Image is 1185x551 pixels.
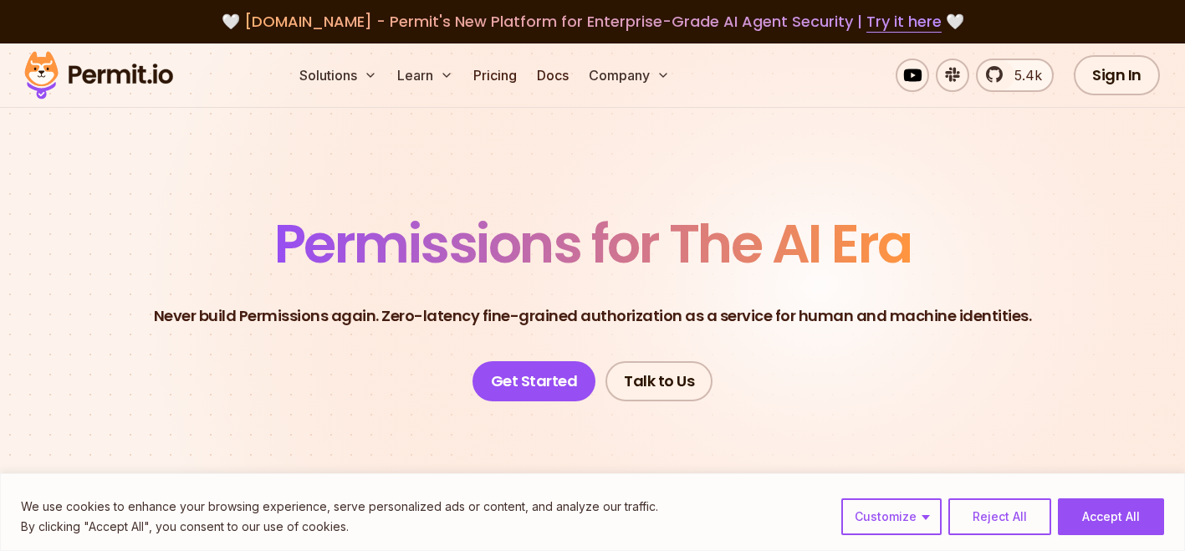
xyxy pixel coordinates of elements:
button: Customize [841,498,942,535]
a: Pricing [467,59,524,92]
span: 5.4k [1004,65,1042,85]
a: Sign In [1074,55,1160,95]
a: 5.4k [976,59,1054,92]
p: We use cookies to enhance your browsing experience, serve personalized ads or content, and analyz... [21,497,658,517]
button: Learn [391,59,460,92]
p: By clicking "Accept All", you consent to our use of cookies. [21,517,658,537]
a: Talk to Us [605,361,713,401]
button: Solutions [293,59,384,92]
button: Company [582,59,677,92]
button: Reject All [948,498,1051,535]
span: Permissions for The AI Era [274,207,912,281]
div: 🤍 🤍 [40,10,1145,33]
a: Docs [530,59,575,92]
a: Get Started [472,361,596,401]
img: Permit logo [17,47,181,104]
p: Never build Permissions again. Zero-latency fine-grained authorization as a service for human and... [154,304,1032,328]
span: [DOMAIN_NAME] - Permit's New Platform for Enterprise-Grade AI Agent Security | [244,11,942,32]
button: Accept All [1058,498,1164,535]
a: Try it here [866,11,942,33]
